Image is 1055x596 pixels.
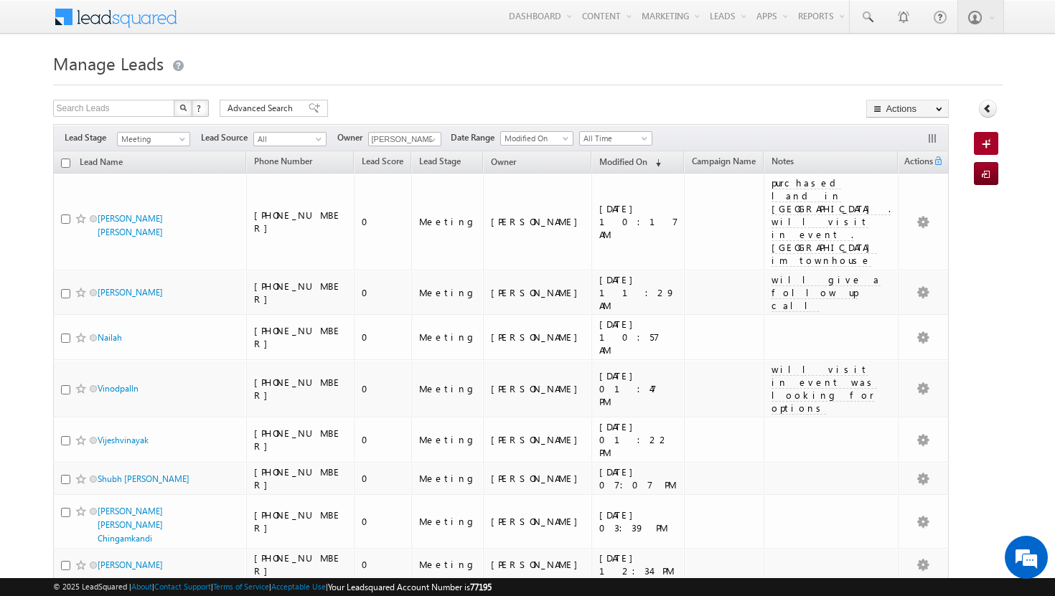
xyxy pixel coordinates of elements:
div: [PHONE_NUMBER] [254,209,347,235]
div: Meeting [419,382,477,395]
a: All [253,132,327,146]
input: Check all records [61,159,70,168]
div: 0 [362,215,405,228]
span: will give a follow up call [772,273,881,311]
div: 0 [362,382,405,395]
span: All [254,133,322,146]
a: [PERSON_NAME] [PERSON_NAME] Chingamkandi [98,506,163,544]
a: Acceptable Use [271,582,326,591]
a: [PERSON_NAME] [PERSON_NAME] [98,213,163,237]
a: Lead Score [355,153,411,172]
span: © 2025 LeadSquared | | | | | [53,580,492,594]
span: Modified On [599,156,647,167]
div: [PHONE_NUMBER] [254,427,347,453]
span: Actions [899,153,933,172]
span: Date Range [451,131,500,144]
div: [PERSON_NAME] [491,331,585,344]
a: Meeting [117,132,190,146]
span: Your Leadsquared Account Number is [328,582,492,592]
a: About [131,582,152,591]
span: will visit in event was looking for options [772,363,877,414]
span: ? [197,102,203,114]
a: [PERSON_NAME] [98,559,163,570]
div: [PHONE_NUMBER] [254,465,347,491]
div: 0 [362,331,405,344]
a: Lead Stage [412,153,468,172]
span: Lead Stage [65,131,117,144]
a: Phone Number [247,153,319,172]
div: [DATE] 01:47 PM [599,369,678,408]
div: [DATE] 10:57 AM [599,318,678,356]
div: Meeting [419,558,477,571]
a: Shubh [PERSON_NAME] [98,473,189,484]
a: Terms of Service [213,582,269,591]
div: [PHONE_NUMBER] [254,376,347,402]
input: Type to Search [368,132,441,146]
div: 0 [362,515,405,528]
div: Meeting [419,433,477,446]
div: [PERSON_NAME] [491,558,585,571]
span: Lead Source [201,131,253,144]
span: Advanced Search [228,102,297,115]
span: Lead Stage [419,156,461,166]
span: Owner [337,131,368,144]
div: [PERSON_NAME] [491,433,585,446]
div: [PERSON_NAME] [491,382,585,395]
span: Meeting [118,133,186,146]
a: Vinodpalln [98,383,139,394]
span: Manage Leads [53,52,164,75]
button: ? [192,100,209,117]
span: Campaign Name [692,156,756,166]
div: [DATE] 03:39 PM [599,509,678,534]
span: purchased land in [GEOGRAPHIC_DATA] . will visit in event . [GEOGRAPHIC_DATA] im townhouse [772,176,891,266]
div: Meeting [419,331,477,344]
a: Contact Support [154,582,211,591]
a: All Time [579,131,652,146]
div: [PERSON_NAME] [491,472,585,485]
div: [PERSON_NAME] [491,286,585,299]
button: Actions [866,100,949,118]
div: Meeting [419,215,477,228]
a: Lead Name [72,154,130,173]
a: [PERSON_NAME] [98,287,163,298]
img: Search [179,104,187,111]
a: Campaign Name [685,153,763,172]
a: Nailah [98,332,122,343]
div: 0 [362,433,405,446]
div: 0 [362,558,405,571]
div: Meeting [419,515,477,528]
div: [DATE] 01:22 PM [599,420,678,459]
span: Phone Number [254,156,312,166]
span: Owner [491,156,516,167]
div: [PERSON_NAME] [491,515,585,528]
div: [PERSON_NAME] [491,215,585,228]
div: [DATE] 10:17 AM [599,202,678,241]
div: [PHONE_NUMBER] [254,324,347,350]
div: [PHONE_NUMBER] [254,552,347,577]
span: 77195 [470,582,492,592]
span: All Time [580,132,648,145]
div: [DATE] 07:07 PM [599,465,678,491]
span: Modified On [501,132,569,145]
div: [PHONE_NUMBER] [254,280,347,306]
div: [PHONE_NUMBER] [254,509,347,534]
div: Meeting [419,472,477,485]
a: Vijeshvinayak [98,435,149,445]
div: [DATE] 11:29 AM [599,273,678,312]
a: Show All Items [422,133,440,147]
div: Meeting [419,286,477,299]
a: Modified On [500,131,573,146]
a: Modified On (sorted descending) [592,153,668,172]
div: 0 [362,286,405,299]
span: Lead Score [362,156,403,166]
div: 0 [362,472,405,485]
a: Notes [764,153,801,172]
span: (sorted descending) [650,157,661,169]
div: [DATE] 12:34 PM [599,552,678,577]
